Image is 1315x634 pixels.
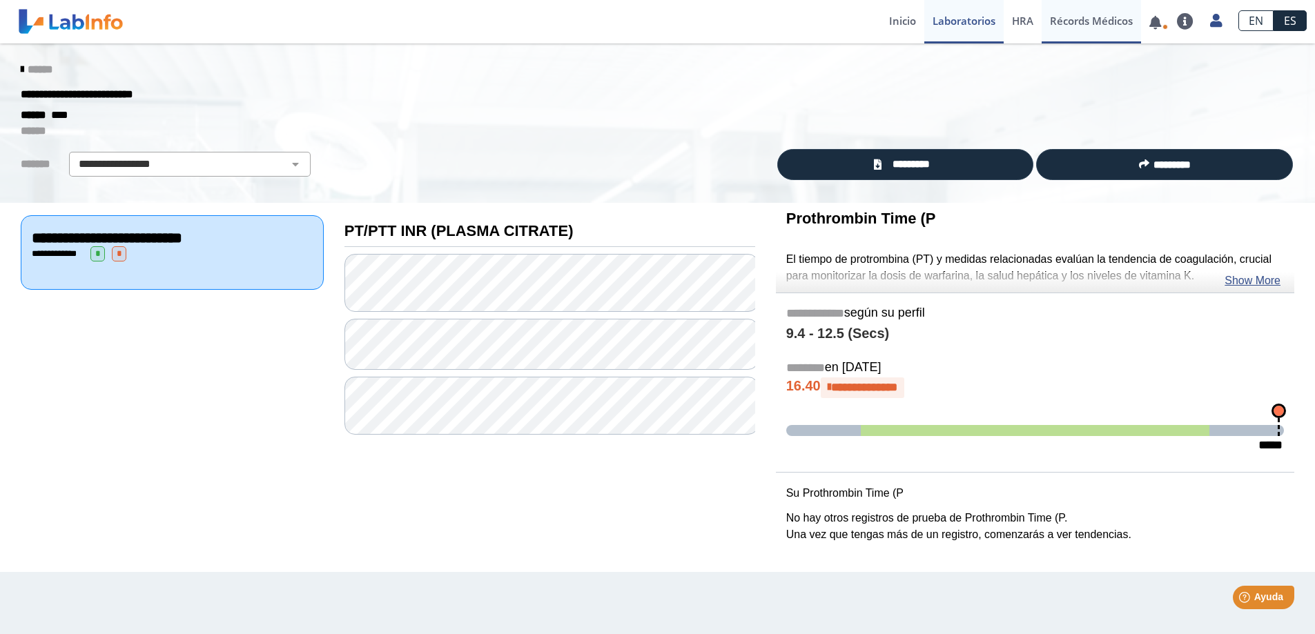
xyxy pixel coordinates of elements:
h5: en [DATE] [786,360,1284,376]
a: ES [1274,10,1307,31]
a: Show More [1225,273,1280,289]
span: HRA [1012,14,1033,28]
p: No hay otros registros de prueba de Prothrombin Time (P. Una vez que tengas más de un registro, c... [786,510,1284,543]
b: Prothrombin Time (P [786,210,936,227]
h5: según su perfil [786,306,1284,321]
b: PT/PTT INR (PLASMA CITRATE) [344,222,574,239]
h4: 9.4 - 12.5 (Secs) [786,326,1284,342]
h4: 16.40 [786,377,1284,398]
p: El tiempo de protrombina (PT) y medidas relacionadas evalúan la tendencia de coagulación, crucial... [786,251,1284,284]
iframe: Help widget launcher [1192,580,1300,619]
a: EN [1238,10,1274,31]
p: Su Prothrombin Time (P [786,485,1284,502]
